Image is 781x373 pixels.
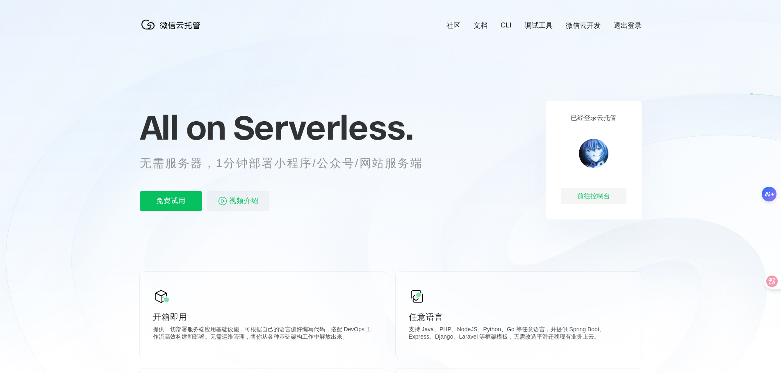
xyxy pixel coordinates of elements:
[409,326,628,342] p: 支持 Java、PHP、NodeJS、Python、Go 等任意语言，并提供 Spring Boot、Express、Django、Laravel 等框架模板，无需改造平滑迁移现有业务上云。
[140,107,225,148] span: All on
[153,326,373,342] p: 提供一切部署服务端应用基础设施，可根据自己的语言偏好编写代码，搭配 DevOps 工作流高效构建和部署。无需运维管理，将你从各种基础架构工作中解放出来。
[229,191,259,211] span: 视频介绍
[140,27,205,34] a: 微信云托管
[474,21,487,30] a: 文档
[571,114,617,122] p: 已经登录云托管
[614,21,642,30] a: 退出登录
[140,191,202,211] p: 免费试用
[218,196,228,206] img: video_play.svg
[409,311,628,323] p: 任意语言
[525,21,553,30] a: 调试工具
[233,107,413,148] span: Serverless.
[501,21,511,29] a: CLI
[561,188,626,204] div: 前往控制台
[140,155,438,172] p: 无需服务器，1分钟部署小程序/公众号/网站服务端
[140,16,205,33] img: 微信云托管
[153,311,373,323] p: 开箱即用
[446,21,460,30] a: 社区
[566,21,601,30] a: 微信云开发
